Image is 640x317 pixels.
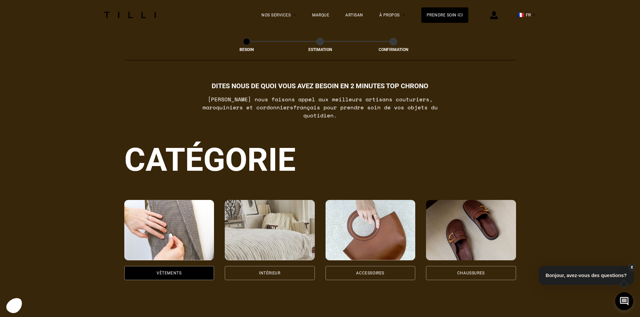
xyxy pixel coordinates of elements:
[225,200,315,260] img: Intérieur
[124,200,214,260] img: Vêtements
[356,271,384,275] div: Accessoires
[187,95,453,119] p: [PERSON_NAME] nous faisons appel aux meilleurs artisans couturiers , maroquiniers et cordonniers ...
[457,271,485,275] div: Chaussures
[402,14,405,16] img: Menu déroulant à propos
[287,47,354,52] div: Estimation
[360,47,427,52] div: Confirmation
[628,264,635,271] button: X
[532,14,535,16] img: menu déroulant
[539,266,634,285] p: Bonjour, avez-vous des questions?
[212,82,428,90] h1: Dites nous de quoi vous avez besoin en 2 minutes top chrono
[345,13,363,17] a: Artisan
[490,11,498,19] img: icône connexion
[293,14,296,16] img: Menu déroulant
[124,141,516,178] div: Catégorie
[426,200,516,260] img: Chaussures
[421,7,468,23] a: Prendre soin ici
[213,47,280,52] div: Besoin
[326,200,416,260] img: Accessoires
[517,12,524,18] span: 🇫🇷
[102,12,158,18] img: Logo du service de couturière Tilli
[157,271,181,275] div: Vêtements
[259,271,280,275] div: Intérieur
[312,13,329,17] a: Marque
